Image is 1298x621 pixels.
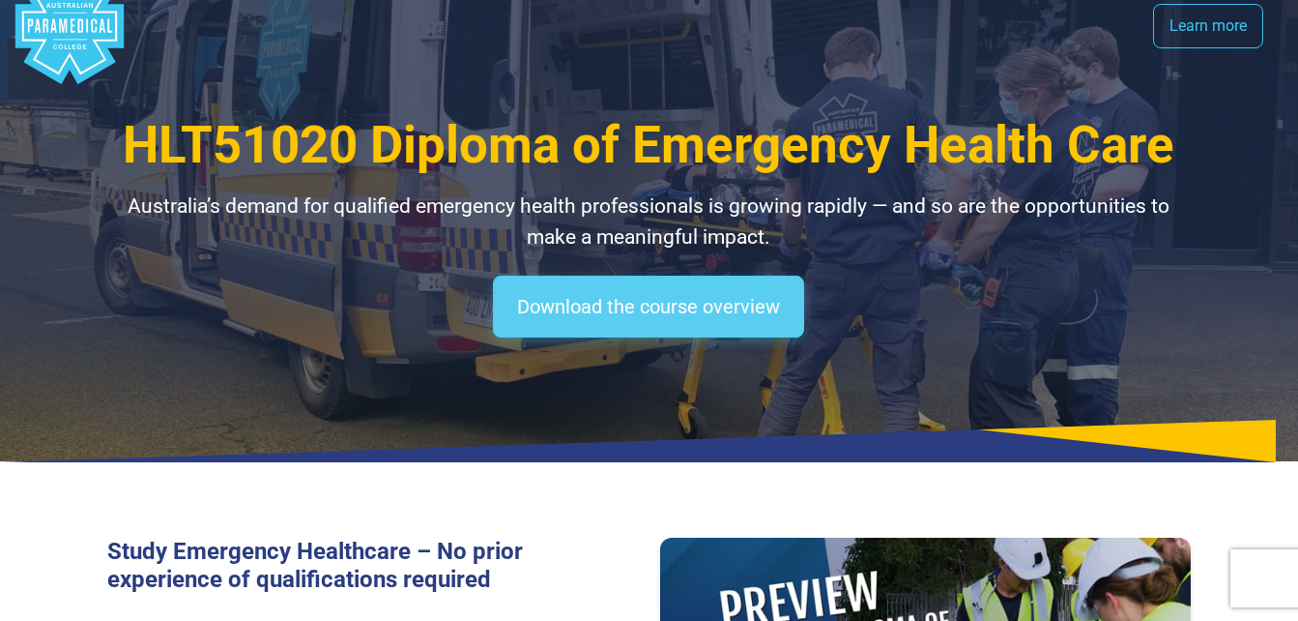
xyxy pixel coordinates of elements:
p: Australia’s demand for qualified emergency health professionals is growing rapidly — and so are t... [107,192,1191,252]
h3: Study Emergency Healthcare – No prior experience of qualifications required [107,538,638,594]
span: HLT51020 Diploma of Emergency Health Care [123,115,1174,175]
a: Download the course overview [493,276,804,338]
a: Learn more [1153,4,1263,48]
